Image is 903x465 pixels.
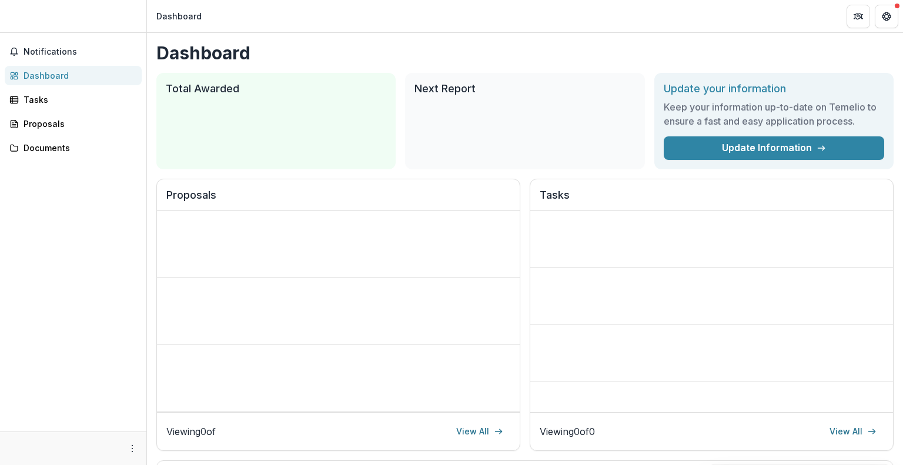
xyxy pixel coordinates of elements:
[5,138,142,158] a: Documents
[5,114,142,133] a: Proposals
[540,189,884,211] h2: Tasks
[664,82,884,95] h2: Update your information
[24,118,132,130] div: Proposals
[449,422,510,441] a: View All
[664,100,884,128] h3: Keep your information up-to-date on Temelio to ensure a fast and easy application process.
[5,66,142,85] a: Dashboard
[24,69,132,82] div: Dashboard
[5,42,142,61] button: Notifications
[156,10,202,22] div: Dashboard
[156,42,894,63] h1: Dashboard
[125,441,139,456] button: More
[24,93,132,106] div: Tasks
[24,47,137,57] span: Notifications
[875,5,898,28] button: Get Help
[166,189,510,211] h2: Proposals
[540,424,595,439] p: Viewing 0 of 0
[5,90,142,109] a: Tasks
[152,8,206,25] nav: breadcrumb
[664,136,884,160] a: Update Information
[847,5,870,28] button: Partners
[166,82,386,95] h2: Total Awarded
[24,142,132,154] div: Documents
[414,82,635,95] h2: Next Report
[166,424,216,439] p: Viewing 0 of
[822,422,884,441] a: View All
